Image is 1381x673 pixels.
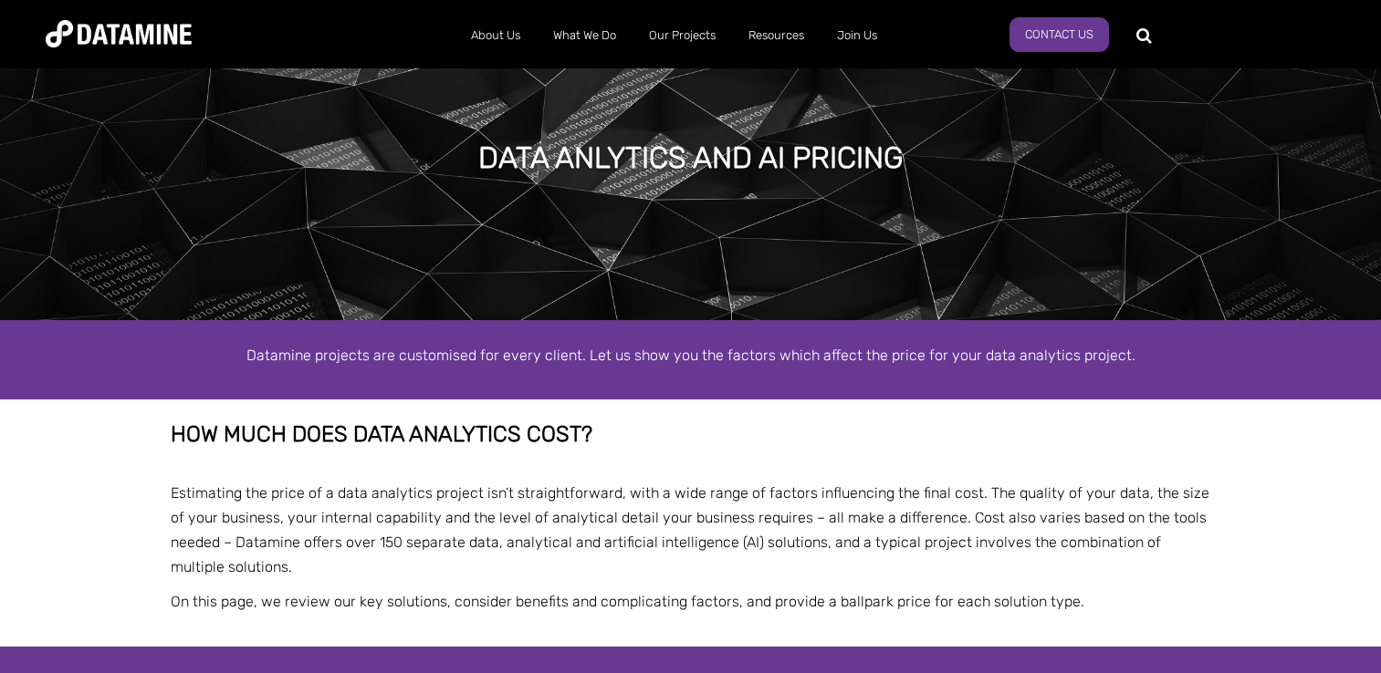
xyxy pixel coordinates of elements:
img: Banking & Financial [171,623,172,624]
img: Datamine [46,20,192,47]
a: Join Us [821,12,894,59]
a: About Us [455,12,537,59]
h1: Data anlytics and AI pricing [478,138,903,178]
a: What We Do [537,12,633,59]
p: Datamine projects are customised for every client. Let us show you the factors which affect the p... [171,343,1211,368]
span: Estimating the price of a data analytics project isn’t straightforward, with a wide range of fact... [171,484,1209,576]
span: On this page, we review our key solutions, consider benefits and complicating factors, and provid... [171,593,1084,610]
a: Our Projects [633,12,732,59]
a: Resources [732,12,821,59]
a: Contact Us [1010,17,1109,52]
span: How much does data analytics cost? [171,421,592,447]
